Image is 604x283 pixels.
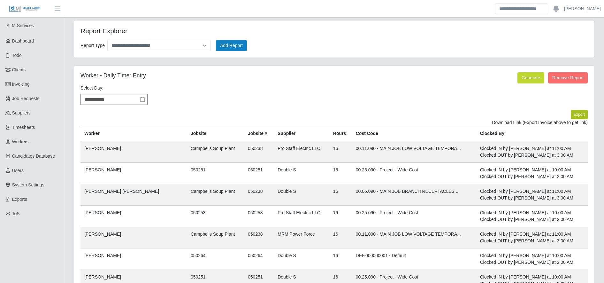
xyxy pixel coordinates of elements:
button: Remove Report [548,72,588,83]
img: SLM Logo [9,5,41,12]
td: 050238 [244,227,274,248]
span: Job Requests [12,96,40,101]
td: Clocked IN by [PERSON_NAME] at 11:00 AM Clocked OUT by [PERSON_NAME] at 3:00 AM [476,184,588,205]
td: 16 [329,162,352,184]
span: Users [12,168,24,173]
td: DEF.000000001 - Default [352,248,476,270]
button: Generate [517,72,544,83]
span: Dashboard [12,38,34,43]
td: 050251 [244,162,274,184]
td: [PERSON_NAME] [80,141,187,163]
td: 16 [329,184,352,205]
td: 050253 [187,205,244,227]
td: Clocked IN by [PERSON_NAME] at 11:00 AM Clocked OUT by [PERSON_NAME] at 3:00 AM [476,141,588,163]
span: SLM Services [6,23,34,28]
td: Double S [274,184,329,205]
button: Export [571,110,588,119]
input: Search [495,3,548,14]
td: Campbells Soup Plant [187,184,244,205]
th: Jobsite [187,126,244,141]
td: 00.06.090 - MAIN JOB BRANCH RECEPTACLES ... [352,184,476,205]
td: [PERSON_NAME] [80,162,187,184]
td: 050238 [244,141,274,163]
td: Pro Staff Electric LLC [274,141,329,163]
td: Clocked IN by [PERSON_NAME] at 10:00 AM Clocked OUT by [PERSON_NAME] at 2:00 AM [476,162,588,184]
td: Campbells Soup Plant [187,141,244,163]
td: 00.11.090 - MAIN JOB LOW VOLTAGE TEMPORA... [352,227,476,248]
td: 16 [329,227,352,248]
h5: Worker - Daily Timer Entry [80,72,416,79]
td: 16 [329,248,352,270]
span: ToS [12,211,20,216]
a: [PERSON_NAME] [564,5,601,12]
td: Pro Staff Electric LLC [274,205,329,227]
td: Clocked IN by [PERSON_NAME] at 10:00 AM Clocked OUT by [PERSON_NAME] at 2:00 AM [476,205,588,227]
span: Timesheets [12,125,35,130]
td: Double S [274,248,329,270]
td: 16 [329,141,352,163]
td: [PERSON_NAME] [PERSON_NAME] [80,184,187,205]
span: Exports [12,197,27,202]
div: Download Link: [80,119,588,126]
span: (Export Invoice above to get link) [523,120,588,125]
td: [PERSON_NAME] [80,248,187,270]
button: Add Report [216,40,247,51]
td: 050264 [244,248,274,270]
td: 050238 [244,184,274,205]
span: System Settings [12,182,44,187]
td: 00.25.090 - Project - Wide Cost [352,205,476,227]
th: Worker [80,126,187,141]
label: Report Type [80,41,105,50]
td: Double S [274,162,329,184]
span: Invoicing [12,82,30,87]
th: Clocked By [476,126,588,141]
th: Cost Code [352,126,476,141]
label: Select Day: [80,85,103,91]
td: 050251 [187,162,244,184]
span: Workers [12,139,29,144]
span: Candidates Database [12,153,55,159]
td: 050264 [187,248,244,270]
td: 050253 [244,205,274,227]
span: Suppliers [12,110,31,115]
td: Campbells Soup Plant [187,227,244,248]
span: Todo [12,53,22,58]
td: [PERSON_NAME] [80,205,187,227]
td: 00.11.090 - MAIN JOB LOW VOLTAGE TEMPORA... [352,141,476,163]
td: MRM Power Force [274,227,329,248]
h4: Report Explorer [80,27,286,35]
th: Supplier [274,126,329,141]
td: Clocked IN by [PERSON_NAME] at 10:00 AM Clocked OUT by [PERSON_NAME] at 2:00 AM [476,248,588,270]
span: Clients [12,67,26,72]
td: 16 [329,205,352,227]
th: Jobsite # [244,126,274,141]
td: [PERSON_NAME] [80,227,187,248]
td: Clocked IN by [PERSON_NAME] at 11:00 AM Clocked OUT by [PERSON_NAME] at 3:00 AM [476,227,588,248]
td: 00.25.090 - Project - Wide Cost [352,162,476,184]
th: Hours [329,126,352,141]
